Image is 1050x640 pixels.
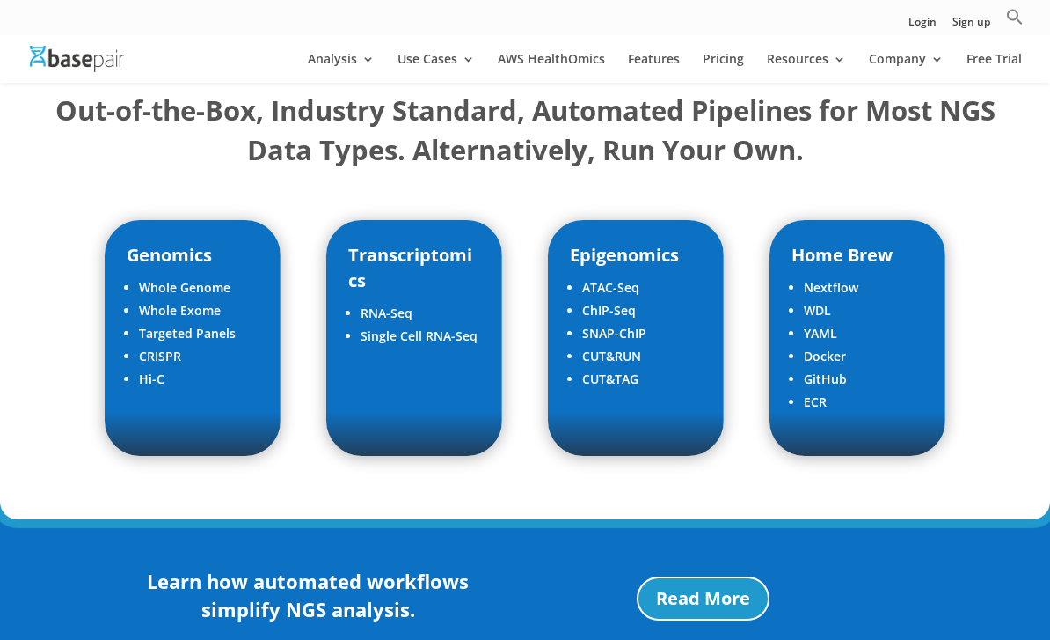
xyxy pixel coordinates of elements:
[582,368,701,391] li: CUT&TAG
[139,368,258,391] li: Hi-C
[637,577,769,621] a: Read More
[139,299,258,322] li: Whole Exome
[308,53,375,83] a: Analysis
[582,322,701,345] li: SNAP-ChIP
[498,53,605,83] a: AWS HealthOmics
[348,243,472,292] span: Transcriptomics
[703,53,744,83] a: Pricing
[966,53,1022,83] a: Free Trial
[712,513,1029,619] iframe: Drift Widget Chat Controller
[804,368,922,391] li: GitHub
[804,299,922,322] li: WDL
[804,322,922,345] li: YAML
[1006,8,1024,35] a: Search Icon Link
[147,568,469,622] strong: Learn how automated workflows simplify NGS analysis.
[139,322,258,345] li: Targeted Panels
[570,243,679,267] span: Epigenomics
[361,325,479,348] li: Single Cell RNA-Seq
[804,276,922,299] li: Nextflow
[582,299,701,322] li: ChIP-Seq
[582,345,701,368] li: CUT&RUN
[361,302,479,325] li: RNA-Seq
[1006,8,1024,26] svg: Search
[30,46,124,71] img: Basepair
[139,276,258,299] li: Whole Genome
[127,243,212,267] span: Genomics
[628,53,680,83] a: Features
[397,53,475,83] a: Use Cases
[55,92,995,168] strong: Out-of-the-Box, Industry Standard, Automated Pipelines for Most NGS Data Types. Alternatively, Ru...
[767,53,846,83] a: Resources
[804,345,922,368] li: Docker
[582,276,701,299] li: ATAC-Seq
[791,243,893,267] span: Home Brew
[804,391,922,414] li: ECR
[952,17,990,35] a: Sign up
[869,53,944,83] a: Company
[139,345,258,368] li: CRISPR
[908,17,937,35] a: Login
